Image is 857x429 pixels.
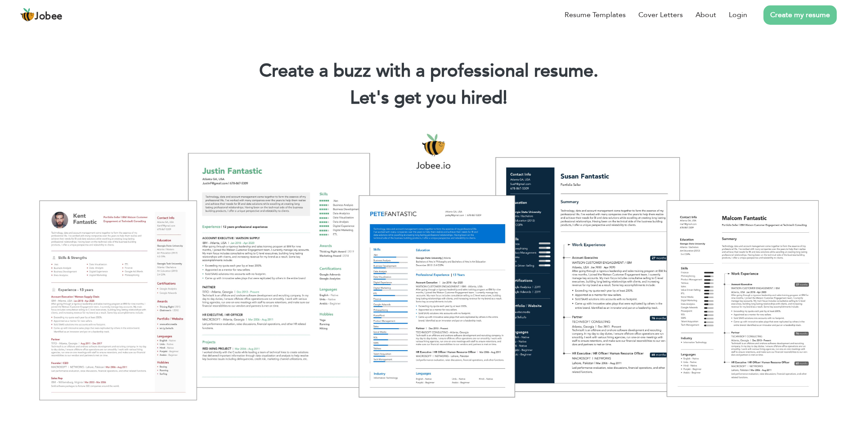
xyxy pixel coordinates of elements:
[13,59,844,83] h1: Create a buzz with a professional resume.
[20,8,63,22] a: Jobee
[35,12,63,22] span: Jobee
[394,86,507,110] span: get you hired!
[695,9,716,20] a: About
[565,9,626,20] a: Resume Templates
[638,9,683,20] a: Cover Letters
[13,86,844,110] h2: Let's
[20,8,35,22] img: jobee.io
[729,9,747,20] a: Login
[763,5,837,25] a: Create my resume
[503,86,507,110] span: |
